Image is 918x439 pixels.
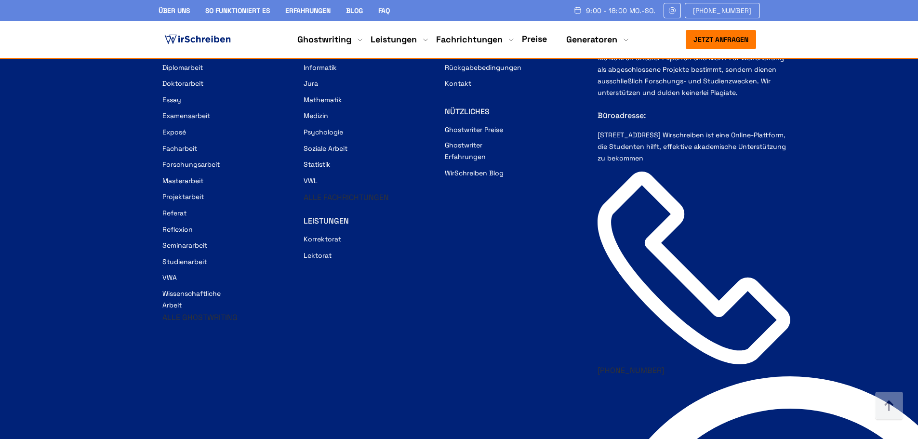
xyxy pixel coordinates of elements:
[304,175,318,186] a: VWL
[205,6,270,15] a: So funktioniert es
[875,392,904,421] img: button top
[445,124,503,135] a: Ghostwriter Preise
[162,143,197,154] a: Facharbeit
[162,110,210,121] a: Examensarbeit
[445,78,471,89] a: Kontakt
[162,272,177,283] a: VWA
[162,256,207,267] a: Studienarbeit
[573,6,582,14] img: Schedule
[445,167,504,179] a: WirSchreiben Blog
[304,215,437,227] div: LEISTUNGEN
[445,139,522,162] a: Ghostwriter Erfahrungen
[346,6,363,15] a: Blog
[668,7,677,14] img: Email
[285,6,331,15] a: Erfahrungen
[162,159,220,170] a: Forschungsarbeit
[162,239,207,251] a: Seminararbeit
[598,52,790,172] div: Die Notizen unserer Experten sind NICHT zur Weiterleitung als abgeschlossene Projekte bestimmt, s...
[371,34,417,45] a: Leistungen
[162,126,186,138] a: Exposé
[304,94,342,106] a: Mathematik
[445,106,578,118] div: NÜTZLICHES
[159,6,190,15] a: Über uns
[304,192,389,202] a: ALLE FACHRICHTUNGEN
[162,224,193,235] a: Reflexion
[162,312,238,322] a: ALLE GHOSTWRITING
[586,7,656,14] span: 9:00 - 18:00 Mo.-So.
[686,30,756,49] button: Jetzt anfragen
[566,34,617,45] a: Generatoren
[162,62,203,73] a: Diplomarbeit
[297,34,351,45] a: Ghostwriting
[162,191,204,202] a: Projektarbeit
[378,6,390,15] a: FAQ
[693,7,752,14] span: [PHONE_NUMBER]
[445,62,521,73] a: Rückgabebedingungen
[436,34,503,45] a: Fachrichtungen
[598,365,664,375] a: [PHONE_NUMBER]
[162,78,203,89] a: Doktorarbeit
[685,3,760,18] a: [PHONE_NUMBER]
[304,110,328,121] a: Medizin
[598,98,790,129] div: Büroadresse:
[304,143,347,154] a: Soziale Arbeit
[162,32,233,47] img: logo ghostwriter-österreich
[162,175,203,186] a: Masterarbeit
[304,126,343,138] a: Psychologie
[162,94,181,106] a: Essay
[304,159,331,170] a: Statistik
[304,233,341,245] a: Korrektorat
[304,62,337,73] a: Informatik
[162,207,186,219] a: Referat
[522,33,547,44] a: Preise
[304,78,318,89] a: Jura
[304,250,332,261] a: Lektorat
[162,288,239,311] a: Wissenschaftliche Arbeit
